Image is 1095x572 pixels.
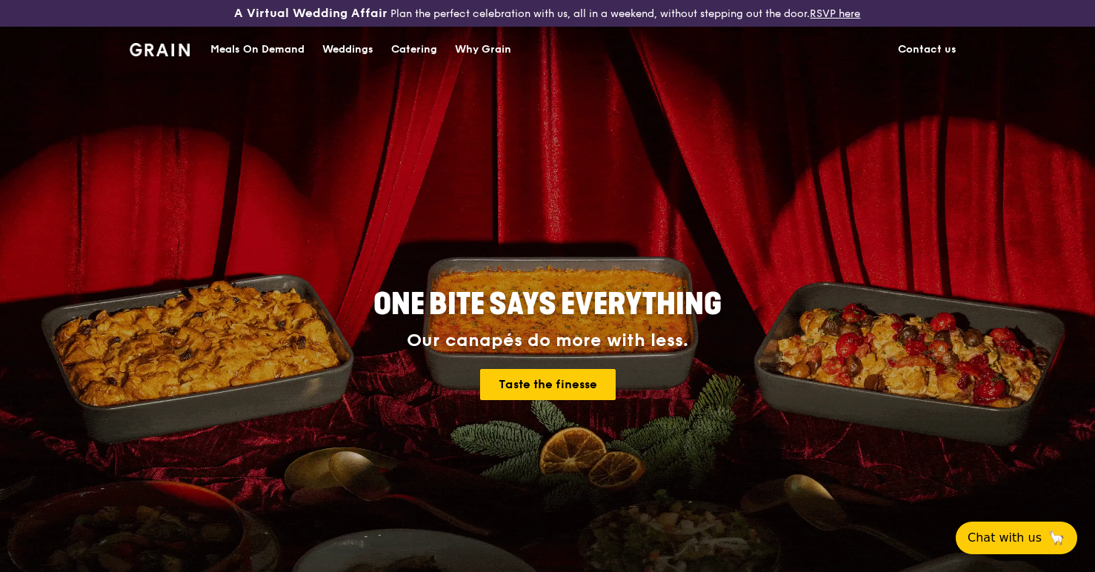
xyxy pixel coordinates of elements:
div: Weddings [322,27,373,72]
button: Chat with us🦙 [956,522,1077,554]
a: Contact us [889,27,965,72]
div: Plan the perfect celebration with us, all in a weekend, without stepping out the door. [182,6,912,21]
h3: A Virtual Wedding Affair [234,6,387,21]
a: RSVP here [810,7,860,20]
img: Grain [130,43,190,56]
div: Why Grain [455,27,511,72]
a: GrainGrain [130,26,190,70]
span: ONE BITE SAYS EVERYTHING [373,287,722,322]
div: Meals On Demand [210,27,304,72]
a: Weddings [313,27,382,72]
a: Why Grain [446,27,520,72]
div: Our canapés do more with less. [281,330,814,351]
a: Taste the finesse [480,369,616,400]
span: Chat with us [968,529,1042,547]
div: Catering [391,27,437,72]
span: 🦙 [1048,529,1065,547]
a: Catering [382,27,446,72]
